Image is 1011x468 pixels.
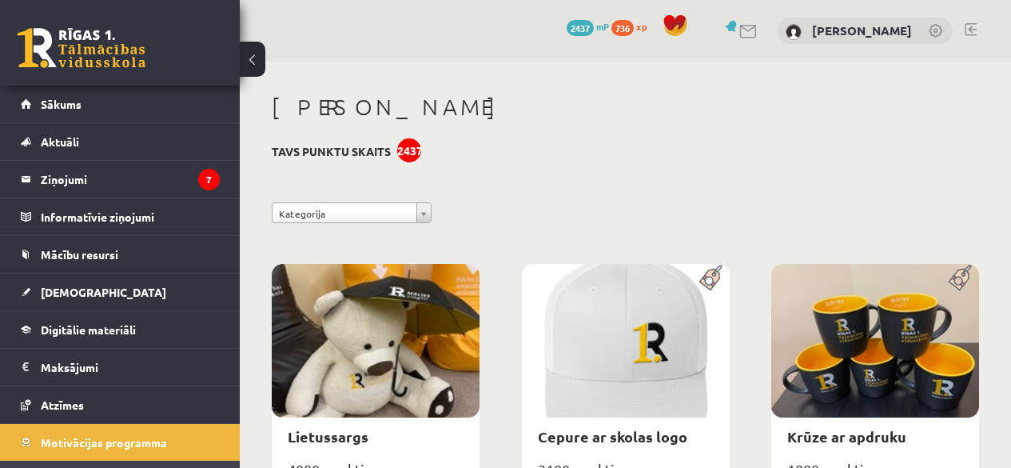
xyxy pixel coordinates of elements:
span: Mācību resursi [41,247,118,262]
span: 736 [611,20,634,36]
a: Mācību resursi [21,236,220,273]
a: Krūze ar apdruku [787,427,906,446]
i: 7 [198,169,220,190]
a: Kategorija [272,202,432,223]
a: Digitālie materiāli [21,311,220,348]
span: Atzīmes [41,398,84,412]
a: Atzīmes [21,386,220,423]
a: Cepure ar skolas logo [538,427,687,446]
a: Aktuāli [21,123,220,160]
a: Sākums [21,86,220,122]
a: Ziņojumi7 [21,161,220,198]
a: Informatīvie ziņojumi [21,198,220,235]
legend: Maksājumi [41,349,220,386]
a: Maksājumi [21,349,220,386]
span: [DEMOGRAPHIC_DATA] [41,285,166,299]
a: [DEMOGRAPHIC_DATA] [21,274,220,310]
a: [PERSON_NAME] [812,22,912,38]
span: Kategorija [279,203,410,224]
span: xp [636,20,647,33]
legend: Informatīvie ziņojumi [41,198,220,235]
span: Aktuāli [41,134,79,149]
a: Lietussargs [288,427,368,446]
h3: Tavs punktu skaits [272,145,391,158]
span: Sākums [41,97,82,111]
h1: [PERSON_NAME] [272,94,979,121]
a: Motivācijas programma [21,424,220,461]
legend: Ziņojumi [41,161,220,198]
span: Motivācijas programma [41,435,167,450]
img: Populāra prece [943,264,979,291]
span: 2437 [567,20,594,36]
div: 2437 [397,138,421,162]
a: 2437 mP [567,20,609,33]
img: Populāra prece [694,264,730,291]
span: mP [596,20,609,33]
img: Viktorija Lastovska [786,24,802,40]
a: 736 xp [611,20,655,33]
span: Digitālie materiāli [41,322,136,337]
a: Rīgas 1. Tālmācības vidusskola [18,28,145,68]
